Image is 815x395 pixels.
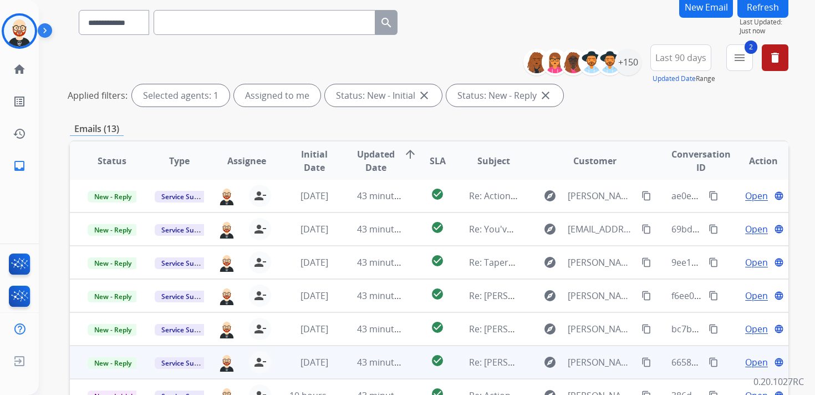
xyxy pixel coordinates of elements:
[469,323,553,335] span: Re: [PERSON_NAME]
[431,221,444,234] mat-icon: check_circle
[774,291,784,301] mat-icon: language
[417,89,431,102] mat-icon: close
[357,148,395,174] span: Updated Date
[155,324,218,336] span: Service Support
[98,154,126,168] span: Status
[13,127,26,140] mat-icon: history
[641,191,651,201] mat-icon: content_copy
[709,324,719,334] mat-icon: content_copy
[88,357,138,369] span: New - Reply
[653,74,715,83] span: Range
[568,356,635,369] span: [PERSON_NAME][EMAIL_ADDRESS][DOMAIN_NAME]
[740,18,788,27] span: Last Updated:
[745,189,768,202] span: Open
[155,357,218,369] span: Service Support
[641,324,651,334] mat-icon: content_copy
[253,289,267,302] mat-icon: person_remove
[357,356,421,368] span: 43 minutes ago
[774,257,784,267] mat-icon: language
[615,49,641,75] div: +150
[709,191,719,201] mat-icon: content_copy
[218,353,236,372] img: agent-avatar
[768,51,782,64] mat-icon: delete
[543,289,557,302] mat-icon: explore
[218,286,236,305] img: agent-avatar
[13,95,26,108] mat-icon: list_alt
[300,290,328,302] span: [DATE]
[88,191,138,202] span: New - Reply
[68,89,128,102] p: Applied filters:
[300,356,328,368] span: [DATE]
[568,289,635,302] span: [PERSON_NAME][EMAIL_ADDRESS][DOMAIN_NAME]
[469,356,553,368] span: Re: [PERSON_NAME]
[641,291,651,301] mat-icon: content_copy
[253,322,267,336] mat-icon: person_remove
[709,357,719,367] mat-icon: content_copy
[218,320,236,338] img: agent-avatar
[774,224,784,234] mat-icon: language
[357,290,421,302] span: 43 minutes ago
[543,322,557,336] mat-icon: explore
[253,356,267,369] mat-icon: person_remove
[13,159,26,173] mat-icon: inbox
[543,189,557,202] mat-icon: explore
[155,291,218,302] span: Service Support
[430,154,446,168] span: SLA
[357,256,421,269] span: 43 minutes ago
[218,186,236,205] img: agent-avatar
[774,324,784,334] mat-icon: language
[169,154,190,168] span: Type
[300,223,328,235] span: [DATE]
[431,188,444,201] mat-icon: check_circle
[253,256,267,269] mat-icon: person_remove
[155,257,218,269] span: Service Support
[218,220,236,239] img: agent-avatar
[641,224,651,234] mat-icon: content_copy
[155,191,218,202] span: Service Support
[774,357,784,367] mat-icon: language
[745,256,768,269] span: Open
[543,222,557,236] mat-icon: explore
[446,84,563,107] div: Status: New - Reply
[573,154,617,168] span: Customer
[568,189,635,202] span: [PERSON_NAME][EMAIL_ADDRESS][DOMAIN_NAME]
[253,222,267,236] mat-icon: person_remove
[709,291,719,301] mat-icon: content_copy
[726,44,753,71] button: 2
[357,323,421,335] span: 43 minutes ago
[745,222,768,236] span: Open
[357,190,421,202] span: 43 minutes ago
[325,84,442,107] div: Status: New - Initial
[234,84,320,107] div: Assigned to me
[431,254,444,267] mat-icon: check_circle
[721,141,788,180] th: Action
[709,257,719,267] mat-icon: content_copy
[539,89,552,102] mat-icon: close
[709,224,719,234] mat-icon: content_copy
[155,224,218,236] span: Service Support
[300,256,328,269] span: [DATE]
[357,223,421,235] span: 43 minutes ago
[132,84,230,107] div: Selected agents: 1
[641,357,651,367] mat-icon: content_copy
[543,256,557,269] mat-icon: explore
[70,122,124,136] p: Emails (13)
[227,154,266,168] span: Assignee
[404,148,417,161] mat-icon: arrow_upward
[543,356,557,369] mat-icon: explore
[469,290,553,302] span: Re: [PERSON_NAME]
[753,375,804,388] p: 0.20.1027RC
[568,222,635,236] span: [EMAIL_ADDRESS][DOMAIN_NAME]
[745,322,768,336] span: Open
[88,224,138,236] span: New - Reply
[745,289,768,302] span: Open
[88,324,138,336] span: New - Reply
[774,191,784,201] mat-icon: language
[253,189,267,202] mat-icon: person_remove
[568,322,635,336] span: [PERSON_NAME][EMAIL_ADDRESS][DOMAIN_NAME]
[4,16,35,47] img: avatar
[740,27,788,36] span: Just now
[300,190,328,202] span: [DATE]
[653,74,696,83] button: Updated Date
[655,55,706,60] span: Last 90 days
